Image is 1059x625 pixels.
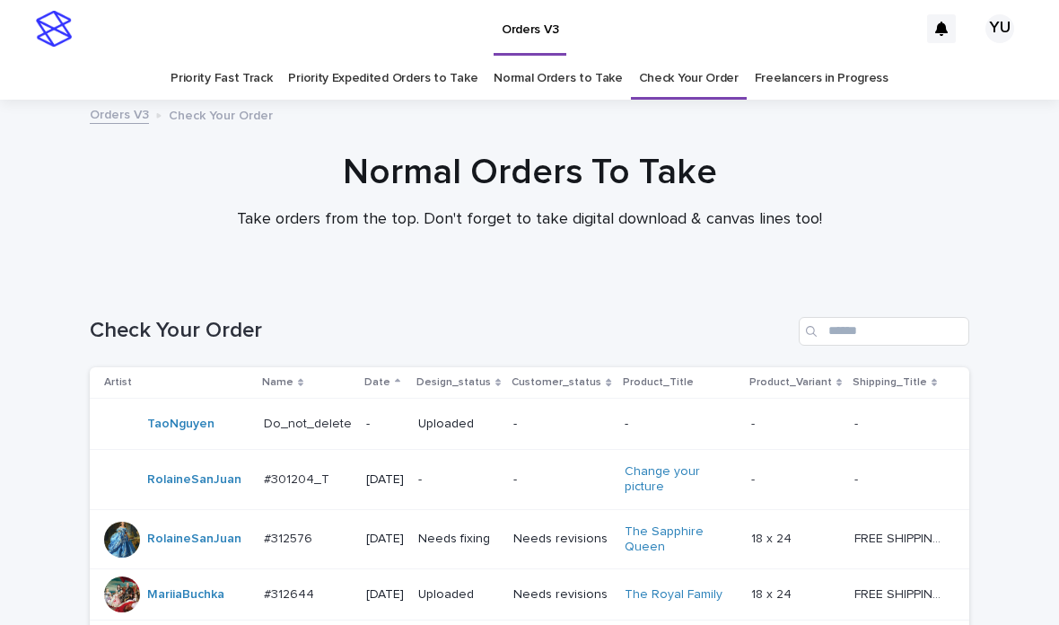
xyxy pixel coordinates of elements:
p: Check Your Order [169,104,273,124]
input: Search [799,317,969,346]
a: TaoNguyen [147,417,214,432]
p: - [513,417,609,432]
p: #312576 [264,528,316,547]
p: 18 x 24 [751,584,795,603]
tr: TaoNguyen Do_not_deleteDo_not_delete -Uploaded---- -- [90,399,969,450]
a: Orders V3 [90,103,149,124]
a: The Sapphire Queen [625,524,737,555]
div: YU [985,14,1014,43]
p: - [854,469,862,488]
a: RolaineSanJuan [147,532,241,547]
p: Uploaded [418,587,499,603]
p: Needs revisions [513,532,609,547]
p: [DATE] [366,587,404,603]
tr: MariiaBuchka #312644#312644 [DATE]UploadedNeeds revisionsThe Royal Family 18 x 2418 x 24 FREE SHI... [90,569,969,621]
a: RolaineSanJuan [147,472,241,488]
p: Name [262,373,293,392]
p: - [418,472,499,488]
p: Design_status [416,373,491,392]
a: Normal Orders to Take [494,57,623,100]
p: Product_Title [623,373,694,392]
p: Artist [104,373,132,392]
h1: Normal Orders To Take [90,151,969,194]
p: - [751,413,758,432]
p: Do_not_delete [264,413,355,432]
p: Needs fixing [418,532,499,547]
p: - [751,469,758,488]
a: Priority Expedited Orders to Take [288,57,477,100]
p: Uploaded [418,417,499,432]
p: #301204_T [264,469,333,488]
a: Check Your Order [639,57,739,100]
a: Change your picture [625,464,737,495]
p: Date [364,373,390,392]
a: Freelancers in Progress [755,57,888,100]
a: The Royal Family [625,587,722,603]
p: [DATE] [366,532,404,547]
tr: RolaineSanJuan #312576#312576 [DATE]Needs fixingNeeds revisionsThe Sapphire Queen 18 x 2418 x 24 ... [90,509,969,569]
p: - [513,472,609,488]
img: stacker-logo-s-only.png [36,11,72,47]
a: Priority Fast Track [171,57,272,100]
p: Product_Variant [749,373,832,392]
p: FREE SHIPPING - preview in 1-2 business days, after your approval delivery will take 5-10 b.d. [854,528,944,547]
a: MariiaBuchka [147,587,224,603]
tr: RolaineSanJuan #301204_T#301204_T [DATE]--Change your picture -- -- [90,450,969,510]
p: [DATE] [366,472,404,488]
p: - [854,413,862,432]
p: 18 x 24 [751,528,795,547]
p: Customer_status [512,373,601,392]
p: #312644 [264,584,318,603]
p: - [625,417,737,432]
h1: Check Your Order [90,318,792,344]
p: Take orders from the top. Don't forget to take digital download & canvas lines too! [171,210,888,230]
p: Shipping_Title [853,373,927,392]
p: Needs revisions [513,587,609,603]
p: - [366,417,404,432]
p: FREE SHIPPING - preview in 1-2 business days, after your approval delivery will take 5-10 b.d. [854,584,944,603]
